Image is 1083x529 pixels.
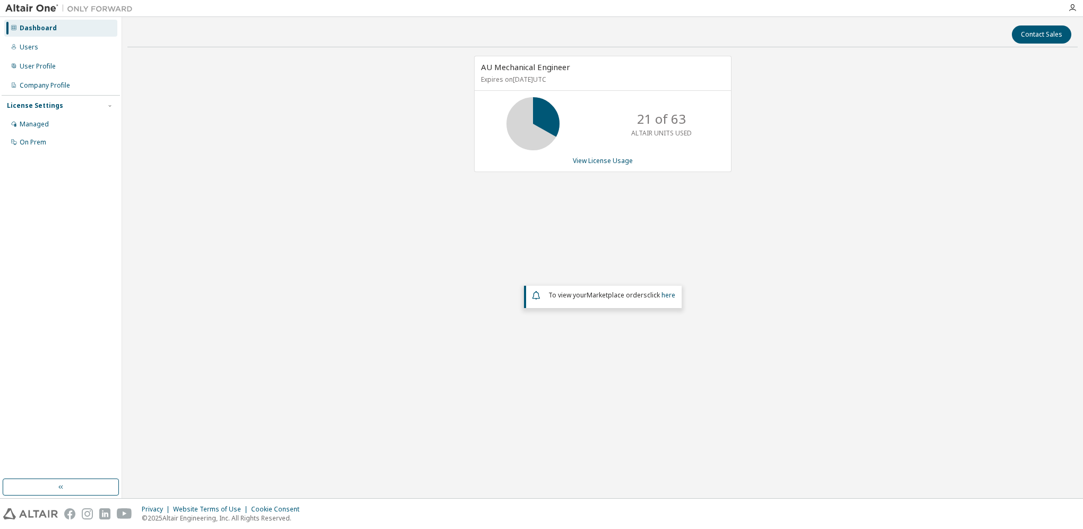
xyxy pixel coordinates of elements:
[142,514,306,523] p: © 2025 Altair Engineering, Inc. All Rights Reserved.
[20,24,57,32] div: Dashboard
[20,120,49,129] div: Managed
[20,81,70,90] div: Company Profile
[587,291,647,300] em: Marketplace orders
[7,101,63,110] div: License Settings
[64,508,75,519] img: facebook.svg
[117,508,132,519] img: youtube.svg
[20,43,38,52] div: Users
[481,62,570,72] span: AU Mechanical Engineer
[631,129,692,138] p: ALTAIR UNITS USED
[99,508,110,519] img: linkedin.svg
[82,508,93,519] img: instagram.svg
[5,3,138,14] img: Altair One
[20,138,46,147] div: On Prem
[637,110,686,128] p: 21 of 63
[251,505,306,514] div: Cookie Consent
[20,62,56,71] div: User Profile
[142,505,173,514] div: Privacy
[481,75,722,84] p: Expires on [DATE] UTC
[173,505,251,514] div: Website Terms of Use
[548,291,675,300] span: To view your click
[1012,25,1071,44] button: Contact Sales
[573,156,633,165] a: View License Usage
[661,291,675,300] a: here
[3,508,58,519] img: altair_logo.svg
